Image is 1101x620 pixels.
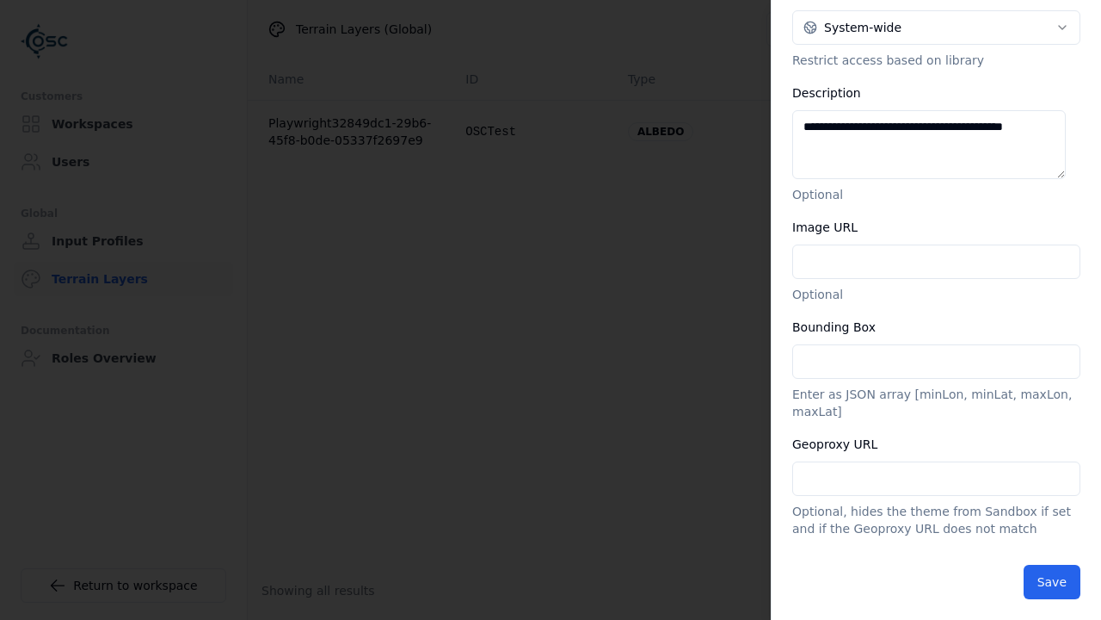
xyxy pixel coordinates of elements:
p: Optional, hides the theme from Sandbox if set and if the Geoproxy URL does not match [792,503,1080,537]
label: Bounding Box [792,320,876,334]
p: Enter as JSON array [minLon, minLat, maxLon, maxLat] [792,386,1080,420]
label: Image URL [792,220,858,234]
p: Optional [792,286,1080,303]
p: Restrict access based on library [792,52,1080,69]
button: Save [1024,565,1080,599]
label: Geoproxy URL [792,437,877,451]
p: Optional [792,186,1080,203]
label: Description [792,86,861,100]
